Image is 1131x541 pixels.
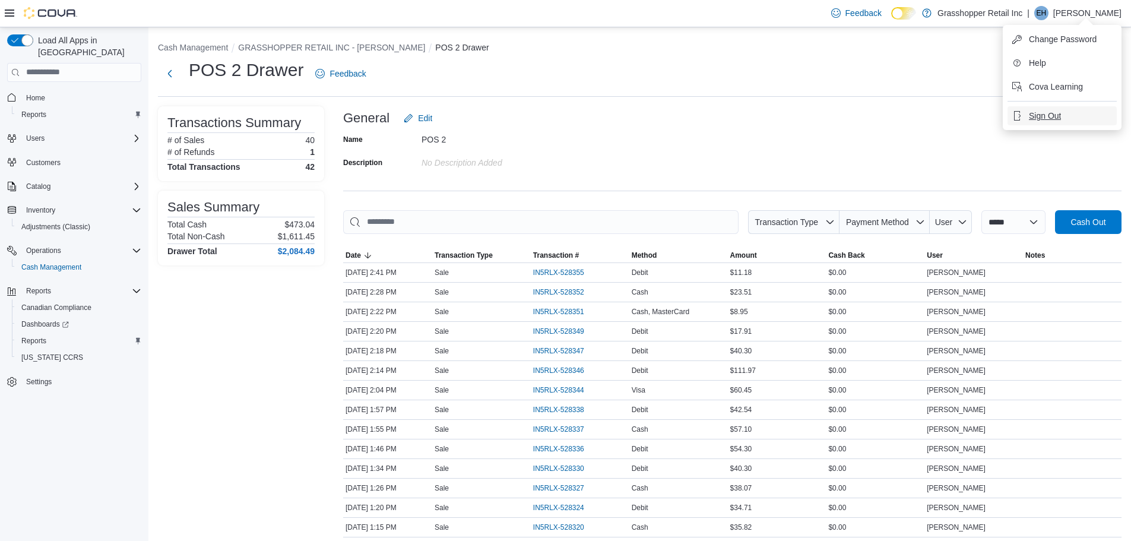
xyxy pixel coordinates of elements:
span: Notes [1025,251,1045,260]
button: IN5RLX-528336 [533,442,596,456]
button: Next [158,62,182,86]
button: IN5RLX-528324 [533,501,596,515]
span: Operations [26,246,61,255]
button: Catalog [21,179,55,194]
p: Sale [435,327,449,336]
span: Canadian Compliance [17,300,141,315]
span: Cash [632,523,648,532]
span: Settings [21,374,141,389]
h6: Total Non-Cash [167,232,225,241]
span: User [927,251,943,260]
button: Payment Method [839,210,930,234]
button: Cova Learning [1008,77,1117,96]
button: [US_STATE] CCRS [12,349,146,366]
span: [PERSON_NAME] [927,444,986,454]
a: Adjustments (Classic) [17,220,95,234]
button: Cash Back [826,248,924,262]
div: [DATE] 2:18 PM [343,344,432,358]
h4: Drawer Total [167,246,217,256]
button: Date [343,248,432,262]
p: [PERSON_NAME] [1053,6,1122,20]
button: Settings [2,373,146,390]
a: Customers [21,156,65,170]
a: Settings [21,375,56,389]
span: Inventory [26,205,55,215]
div: $0.00 [826,305,924,319]
p: Sale [435,346,449,356]
div: [DATE] 2:28 PM [343,285,432,299]
div: $0.00 [826,265,924,280]
p: $1,611.45 [278,232,315,241]
button: Inventory [21,203,60,217]
h3: Transactions Summary [167,116,301,130]
div: [DATE] 2:20 PM [343,324,432,338]
span: Canadian Compliance [21,303,91,312]
span: Transaction # [533,251,579,260]
button: Notes [1023,248,1122,262]
span: Reports [21,110,46,119]
a: Feedback [826,1,886,25]
span: IN5RLX-528352 [533,287,584,297]
span: IN5RLX-528344 [533,385,584,395]
a: Reports [17,334,51,348]
div: [DATE] 1:46 PM [343,442,432,456]
span: $35.82 [730,523,752,532]
span: IN5RLX-528337 [533,425,584,434]
button: User [924,248,1023,262]
span: Dashboards [21,319,69,329]
span: IN5RLX-528349 [533,327,584,336]
span: Amount [730,251,757,260]
span: Cova Learning [1029,81,1083,93]
a: [US_STATE] CCRS [17,350,88,365]
span: Catalog [21,179,141,194]
div: [DATE] 2:14 PM [343,363,432,378]
span: Users [26,134,45,143]
h1: POS 2 Drawer [189,58,303,82]
span: Method [632,251,657,260]
button: Transaction # [531,248,629,262]
a: Home [21,91,50,105]
button: IN5RLX-528330 [533,461,596,476]
h4: 42 [305,162,315,172]
span: Customers [26,158,61,167]
p: Sale [435,483,449,493]
button: Users [2,130,146,147]
span: Catalog [26,182,50,191]
div: [DATE] 1:15 PM [343,520,432,534]
div: [DATE] 1:34 PM [343,461,432,476]
span: $54.30 [730,444,752,454]
span: Adjustments (Classic) [17,220,141,234]
button: Amount [728,248,826,262]
button: IN5RLX-528327 [533,481,596,495]
a: Cash Management [17,260,86,274]
button: Cash Management [158,43,228,52]
a: Canadian Compliance [17,300,96,315]
div: $0.00 [826,363,924,378]
span: IN5RLX-528327 [533,483,584,493]
div: $0.00 [826,324,924,338]
div: [DATE] 1:20 PM [343,501,432,515]
span: [US_STATE] CCRS [21,353,83,362]
span: [PERSON_NAME] [927,268,986,277]
button: Help [1008,53,1117,72]
span: Help [1029,57,1046,69]
div: [DATE] 1:57 PM [343,403,432,417]
span: Debit [632,327,648,336]
button: Reports [2,283,146,299]
span: Debit [632,444,648,454]
span: Cash [632,483,648,493]
h4: Total Transactions [167,162,240,172]
p: Sale [435,307,449,317]
button: Edit [399,106,437,130]
p: Sale [435,444,449,454]
p: 1 [310,147,315,157]
a: Feedback [311,62,370,86]
h3: Sales Summary [167,200,259,214]
span: Reports [26,286,51,296]
span: Cash Back [828,251,864,260]
button: IN5RLX-528346 [533,363,596,378]
p: Sale [435,425,449,434]
button: Transaction Type [432,248,531,262]
div: $0.00 [826,403,924,417]
button: Sign Out [1008,106,1117,125]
